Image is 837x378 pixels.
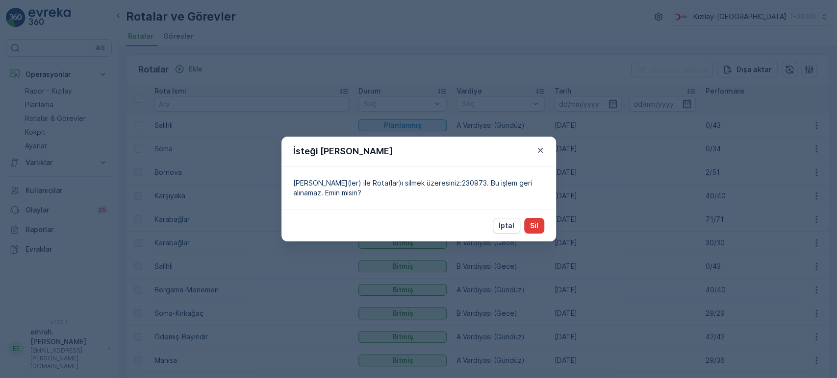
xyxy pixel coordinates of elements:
p: Sil [530,221,538,231]
button: Sil [524,218,544,234]
p: İsteği [PERSON_NAME] [293,144,393,158]
button: İptal [493,218,520,234]
p: İptal [499,221,514,231]
p: [PERSON_NAME](ler) ile Rota(lar)ı silmek üzeresiniz:230973. Bu işlem geri alınamaz. Emin misin? [293,178,544,198]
